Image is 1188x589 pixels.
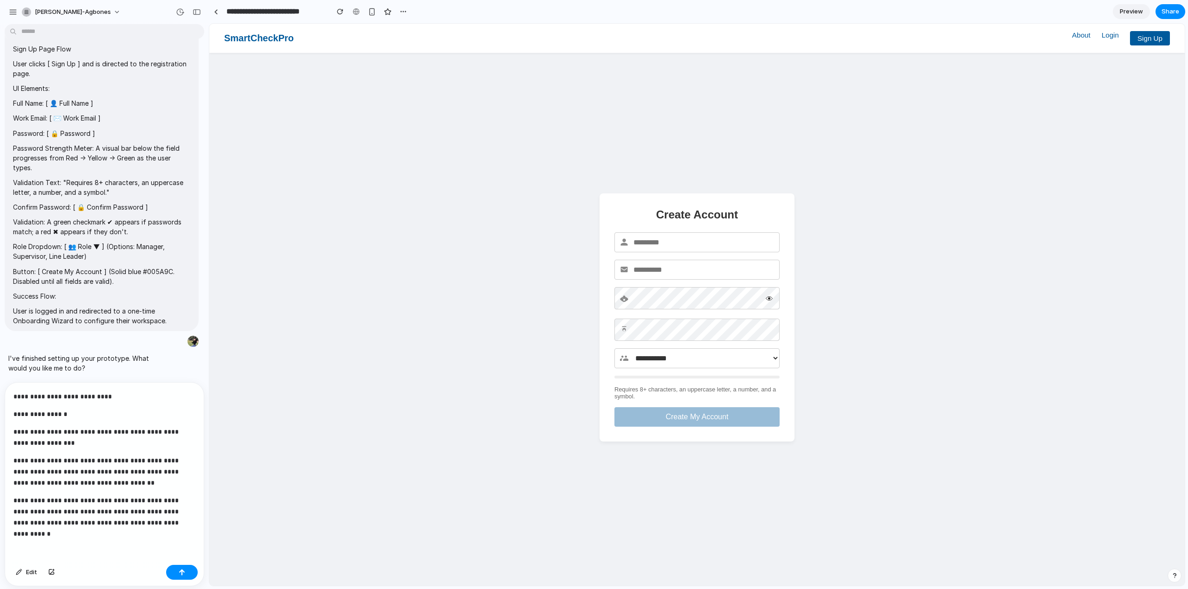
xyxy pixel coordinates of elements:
[11,565,42,580] button: Edit
[13,306,190,326] p: User is logged in and redirected to a one-time Onboarding Wizard to configure their workspace.
[556,271,565,280] div: 👁
[1162,7,1179,16] span: Share
[13,128,190,138] p: Password: [ 🔒 Password ]
[13,202,190,212] p: Confirm Password: [ 🔒 Confirm Password ]
[405,185,570,198] h2: Create Account
[13,143,190,173] p: Password Strength Meter: A visual bar below the field progresses from Red → Yellow → Green as the...
[8,353,163,373] p: I've finished setting up your prototype. What would you like me to do?
[13,98,190,108] p: Full Name: [ 👤 Full Name ]
[405,362,570,376] div: Requires 8+ characters, an uppercase letter, a number, and a symbol.
[13,267,190,286] p: Button: [ Create My Account ] (Solid blue #005A9C. Disabled until all fields are valid).
[892,7,910,22] a: Login
[921,7,961,22] a: Sign Up
[13,113,190,123] p: Work Email: [ ✉️ Work Email ]
[13,242,190,261] p: Role Dropdown: [ 👥 Role ▼ ] (Options: Manager, Supervisor, Line Leader)
[1156,4,1185,19] button: Share
[13,178,190,197] p: Validation Text: "Requires 8+ characters, an uppercase letter, a number, and a symbol."
[26,568,37,577] span: Edit
[13,83,190,93] p: UI Elements:
[1113,4,1150,19] a: Preview
[35,7,111,17] span: [PERSON_NAME]-agbones
[13,44,190,54] p: Sign Up Page Flow
[18,5,125,19] button: [PERSON_NAME]-agbones
[405,384,570,403] button: Create My Account
[13,59,190,78] p: User clicks [ Sign Up ] and is directed to the registration page.
[13,217,190,237] p: Validation: A green checkmark ✔ appears if passwords match; a red ✖ appears if they don't.
[863,7,881,22] a: About
[15,9,84,20] div: SmartCheckPro
[13,291,190,301] p: Success Flow:
[1120,7,1143,16] span: Preview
